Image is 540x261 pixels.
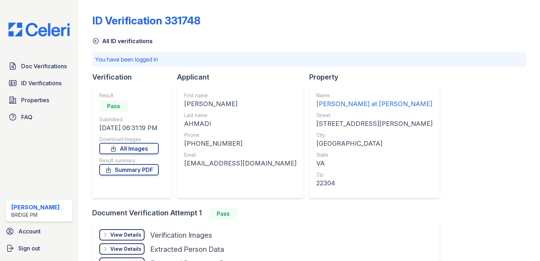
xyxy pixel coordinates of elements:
[21,113,33,121] span: FAQ
[316,151,433,158] div: State
[184,151,297,158] div: Email
[177,72,309,82] div: Applicant
[99,157,159,164] div: Result summary
[21,96,49,104] span: Properties
[316,112,433,119] div: Street
[3,23,75,36] img: CE_Logo_Blue-a8612792a0a2168367f1c8372b55b34899dd931a85d93a1a3d3e32e68fde9ad4.png
[316,158,433,168] div: VA
[92,37,153,45] a: All ID verifications
[316,178,433,188] div: 22304
[316,132,433,139] div: City
[11,203,60,211] div: [PERSON_NAME]
[110,231,141,238] div: View Details
[11,211,60,219] div: Bridge PM
[6,93,72,107] a: Properties
[150,244,224,254] div: Extracted Person Data
[95,55,523,64] p: You have been logged in
[21,79,61,87] span: ID Verifications
[184,112,297,119] div: Last name
[21,62,67,70] span: Doc Verifications
[150,230,212,240] div: Verification Images
[316,92,433,109] a: Name [PERSON_NAME] at [PERSON_NAME]
[110,245,141,253] div: View Details
[99,164,159,175] a: Summary PDF
[18,227,41,236] span: Account
[18,244,40,253] span: Sign out
[184,158,297,168] div: [EMAIL_ADDRESS][DOMAIN_NAME]
[184,132,297,139] div: Phone
[316,99,433,109] div: [PERSON_NAME] at [PERSON_NAME]
[6,76,72,90] a: ID Verifications
[6,59,72,73] a: Doc Verifications
[184,119,297,129] div: AHMADI
[316,92,433,99] div: Name
[99,123,159,133] div: [DATE] 06:31:19 PM
[209,208,237,219] div: Pass
[3,224,75,238] a: Account
[316,171,433,178] div: Zip
[309,72,445,82] div: Property
[99,100,128,112] div: Pass
[184,139,297,149] div: [PHONE_NUMBER]
[184,92,297,99] div: First name
[184,99,297,109] div: [PERSON_NAME]
[3,241,75,255] a: Sign out
[92,14,200,27] div: ID Verification 331748
[99,92,159,99] div: Result
[92,208,445,219] div: Document Verification Attempt 1
[316,119,433,129] div: [STREET_ADDRESS][PERSON_NAME]
[99,143,159,154] a: All Images
[99,116,159,123] div: Submitted
[6,110,72,124] a: FAQ
[99,136,159,143] div: Download Images
[316,139,433,149] div: [GEOGRAPHIC_DATA]
[92,72,177,82] div: Verification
